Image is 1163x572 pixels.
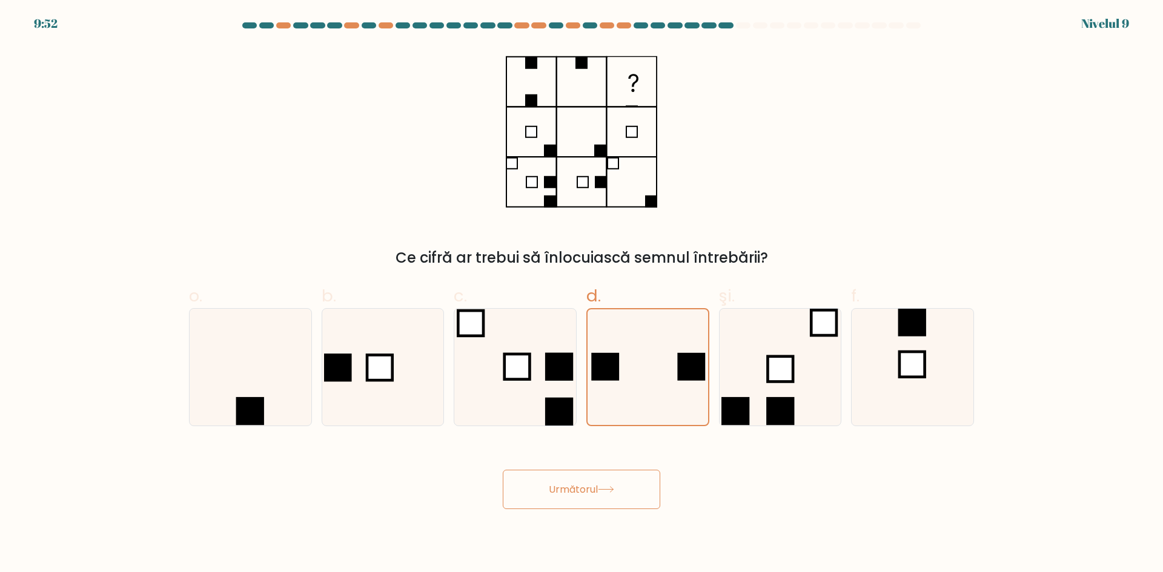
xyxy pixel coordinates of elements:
font: 9:52 [34,15,58,31]
font: Nivelul 9 [1081,15,1129,31]
font: b. [322,284,336,307]
font: şi. [719,284,735,307]
font: o. [189,284,202,307]
font: d. [586,284,601,307]
font: c. [454,284,467,307]
font: f. [851,284,860,307]
button: Următorul [503,470,660,509]
font: Următorul [549,482,598,496]
font: Ce cifră ar trebui să înlocuiască semnul întrebării? [396,248,768,268]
